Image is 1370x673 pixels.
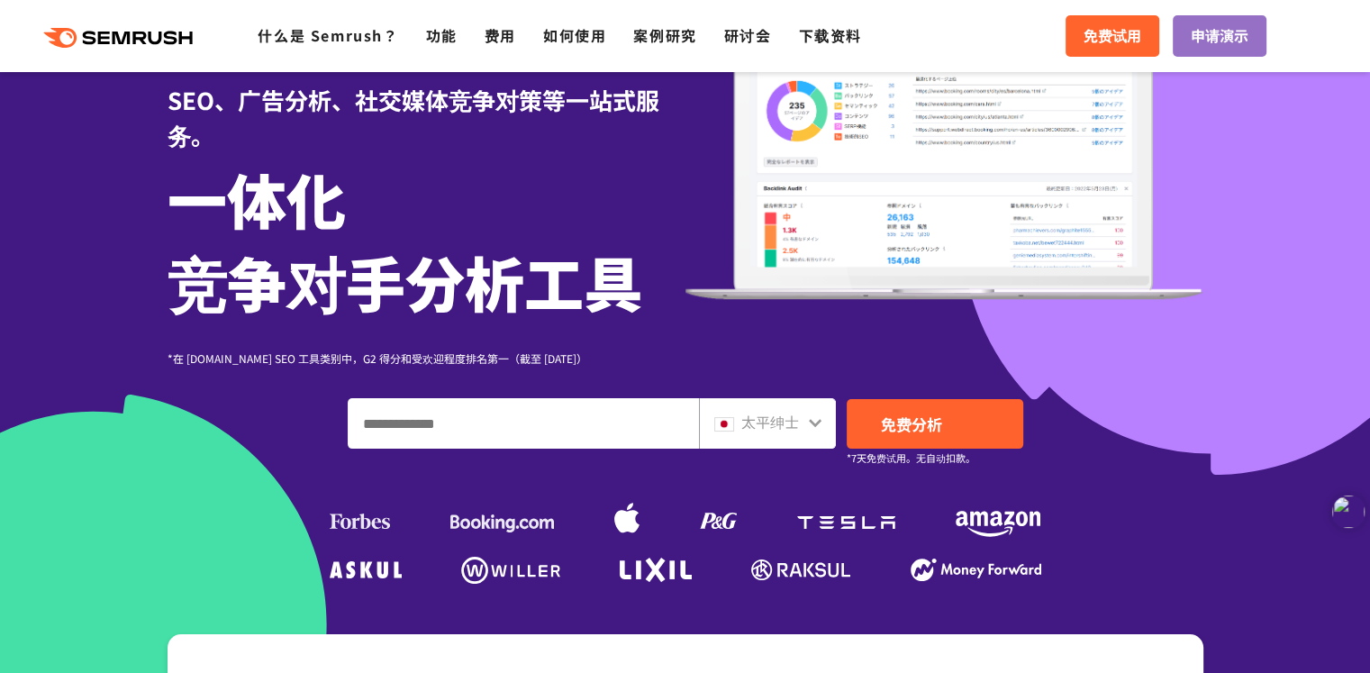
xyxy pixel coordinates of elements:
[724,24,772,46] a: 研讨会
[349,399,698,448] input: 输入域名、关键字或 URL
[168,238,643,324] font: 竞争对手分析工具
[543,24,606,46] a: 如何使用
[1173,15,1266,57] a: 申请演示
[799,24,862,46] a: 下载资料
[633,24,696,46] a: 案例研究
[426,24,458,46] a: 功能
[741,411,799,432] font: 太平绅士
[881,413,942,435] font: 免费分析
[847,450,975,465] font: *7天免费试用。无自动扣款。
[168,83,659,151] font: SEO、广告分析、社交媒体竞争对策等一站式服务。
[168,155,346,241] font: 一体化
[1066,15,1159,57] a: 免费试用
[847,399,1023,449] a: 免费分析
[1084,24,1141,46] font: 免费试用
[258,24,398,46] a: 什么是 Semrush？
[1191,24,1248,46] font: 申请演示
[168,350,587,366] font: *在 [DOMAIN_NAME] SEO 工具类别中，G2 得分和受欢迎程度排名第一（截至 [DATE]）
[485,24,516,46] a: 费用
